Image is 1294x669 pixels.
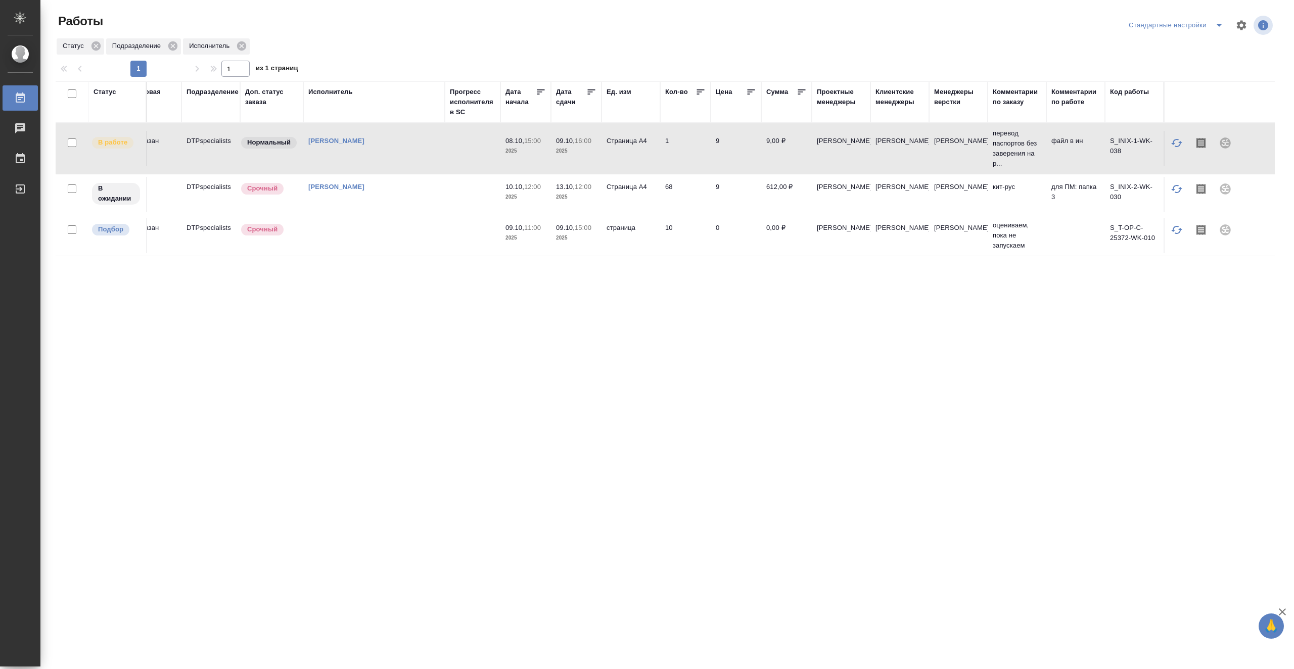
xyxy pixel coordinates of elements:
[602,218,660,253] td: страница
[1213,131,1237,155] div: Проект не привязан
[934,182,983,192] p: [PERSON_NAME]
[181,218,240,253] td: DTPspecialists
[181,131,240,166] td: DTPspecialists
[812,218,870,253] td: [PERSON_NAME]
[1105,131,1164,166] td: S_INIX-1-WK-038
[308,137,364,145] a: [PERSON_NAME]
[98,137,127,148] p: В работе
[761,131,812,166] td: 9,00 ₽
[1165,131,1189,155] button: Обновить
[505,137,524,145] p: 08.10,
[1105,218,1164,253] td: S_T-OP-C-25372-WK-010
[602,131,660,166] td: Страница А4
[505,183,524,190] p: 10.10,
[575,137,591,145] p: 16:00
[870,131,929,166] td: [PERSON_NAME]
[505,146,546,156] p: 2025
[934,223,983,233] p: [PERSON_NAME]
[766,87,788,97] div: Сумма
[247,224,278,234] p: Срочный
[181,177,240,212] td: DTPspecialists
[812,177,870,212] td: [PERSON_NAME]
[1229,13,1254,37] span: Настроить таблицу
[505,224,524,231] p: 09.10,
[660,177,711,212] td: 68
[556,224,575,231] p: 09.10,
[660,131,711,166] td: 1
[505,192,546,202] p: 2025
[308,183,364,190] a: [PERSON_NAME]
[817,87,865,107] div: Проектные менеджеры
[711,131,761,166] td: 9
[308,87,353,97] div: Исполнитель
[505,87,536,107] div: Дата начала
[1051,182,1100,202] p: для ПМ: папка 3
[183,38,250,55] div: Исполнитель
[1189,218,1213,242] button: Скопировать мини-бриф
[812,131,870,166] td: [PERSON_NAME]
[56,13,103,29] span: Работы
[575,224,591,231] p: 15:00
[556,137,575,145] p: 09.10,
[57,38,104,55] div: Статус
[94,87,116,97] div: Статус
[575,183,591,190] p: 12:00
[993,182,1041,192] p: кит-рус
[602,177,660,212] td: Страница А4
[556,146,596,156] p: 2025
[247,183,278,194] p: Срочный
[870,218,929,253] td: [PERSON_NAME]
[505,233,546,243] p: 2025
[1105,177,1164,212] td: S_INIX-2-WK-030
[660,218,711,253] td: 10
[934,87,983,107] div: Менеджеры верстки
[556,87,586,107] div: Дата сдачи
[1110,87,1149,97] div: Код работы
[106,38,181,55] div: Подразделение
[1051,136,1100,146] p: файл в ин
[1165,177,1189,201] button: Обновить
[256,62,298,77] span: из 1 страниц
[123,131,181,166] td: Не указан
[993,128,1041,169] p: перевод паспортов без заверения на р...
[711,177,761,212] td: 9
[993,220,1041,251] p: оцениваем, пока не запускаем
[556,192,596,202] p: 2025
[716,87,732,97] div: Цена
[112,41,164,51] p: Подразделение
[1213,218,1237,242] div: Проект не привязан
[128,87,176,107] div: Языковая пара
[189,41,233,51] p: Исполнитель
[1254,16,1275,35] span: Посмотреть информацию
[761,177,812,212] td: 612,00 ₽
[247,137,291,148] p: Нормальный
[1213,177,1237,201] div: Проект не привязан
[934,136,983,146] p: [PERSON_NAME]
[993,87,1041,107] div: Комментарии по заказу
[1189,177,1213,201] button: Скопировать мини-бриф
[1189,131,1213,155] button: Скопировать мини-бриф
[761,218,812,253] td: 0,00 ₽
[524,224,541,231] p: 11:00
[524,183,541,190] p: 12:00
[607,87,631,97] div: Ед. изм
[524,137,541,145] p: 15:00
[450,87,495,117] div: Прогресс исполнителя в SC
[245,87,298,107] div: Доп. статус заказа
[63,41,87,51] p: Статус
[187,87,239,97] div: Подразделение
[98,224,123,234] p: Подбор
[123,218,181,253] td: Не указан
[665,87,688,97] div: Кол-во
[556,233,596,243] p: 2025
[1165,218,1189,242] button: Обновить
[1259,613,1284,639] button: 🙏
[98,183,134,204] p: В ожидании
[1263,615,1280,637] span: 🙏
[711,218,761,253] td: 0
[1126,17,1229,33] div: split button
[870,177,929,212] td: [PERSON_NAME]
[1051,87,1100,107] div: Комментарии по работе
[875,87,924,107] div: Клиентские менеджеры
[556,183,575,190] p: 13.10,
